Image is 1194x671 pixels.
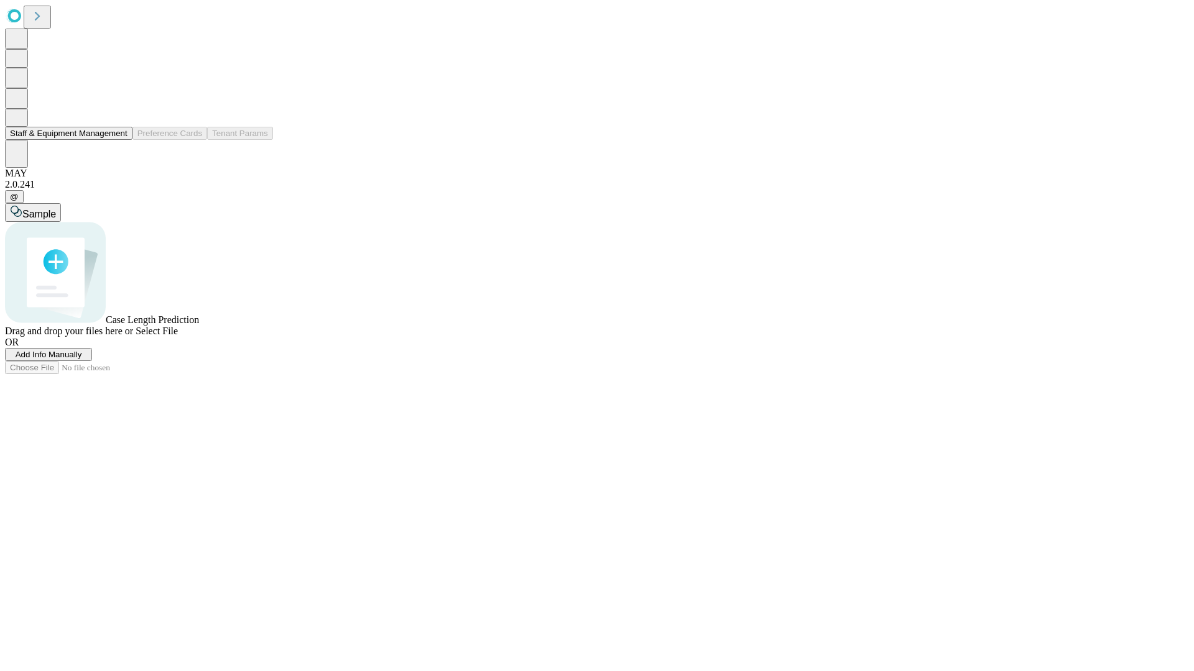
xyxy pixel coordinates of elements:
div: 2.0.241 [5,179,1189,190]
div: MAY [5,168,1189,179]
button: @ [5,190,24,203]
span: OR [5,337,19,347]
span: Select File [136,326,178,336]
button: Sample [5,203,61,222]
span: Add Info Manually [16,350,82,359]
span: Drag and drop your files here or [5,326,133,336]
button: Tenant Params [207,127,273,140]
span: @ [10,192,19,201]
span: Sample [22,209,56,219]
button: Staff & Equipment Management [5,127,132,140]
button: Preference Cards [132,127,207,140]
span: Case Length Prediction [106,314,199,325]
button: Add Info Manually [5,348,92,361]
